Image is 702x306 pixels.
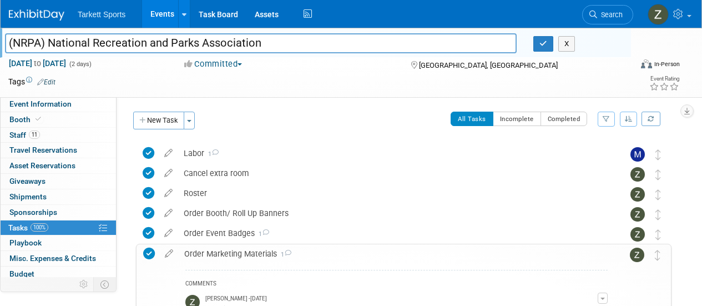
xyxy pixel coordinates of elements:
[159,228,178,238] a: edit
[648,4,669,25] img: Zak Sigler
[655,149,661,160] i: Move task
[641,59,652,68] img: Format-Inperson.png
[630,167,645,182] img: Zak Sigler
[179,244,608,263] div: Order Marketing Materials
[1,235,116,250] a: Playbook
[36,116,41,122] i: Booth reservation complete
[9,161,75,170] span: Asset Reservations
[630,147,645,162] img: Mathieu Martel
[178,184,608,203] div: Roster
[9,99,72,108] span: Event Information
[451,112,493,126] button: All Tasks
[630,248,644,262] img: Zak Sigler
[582,5,633,24] a: Search
[649,76,679,82] div: Event Rating
[8,76,55,87] td: Tags
[8,58,67,68] span: [DATE] [DATE]
[37,78,55,86] a: Edit
[9,9,64,21] img: ExhibitDay
[541,112,588,126] button: Completed
[159,148,178,158] a: edit
[178,144,608,163] div: Labor
[582,58,680,74] div: Event Format
[9,208,57,217] span: Sponsorships
[277,251,291,258] span: 1
[133,112,184,129] button: New Task
[1,128,116,143] a: Staff11
[185,279,608,290] div: COMMENTS
[419,61,558,69] span: [GEOGRAPHIC_DATA], [GEOGRAPHIC_DATA]
[654,60,680,68] div: In-Person
[9,254,96,263] span: Misc. Expenses & Credits
[1,205,116,220] a: Sponsorships
[655,229,661,240] i: Move task
[205,295,267,303] span: [PERSON_NAME] - [DATE]
[9,177,46,185] span: Giveaways
[1,143,116,158] a: Travel Reservations
[9,146,77,154] span: Travel Reservations
[180,58,246,70] button: Committed
[32,59,43,68] span: to
[655,169,661,180] i: Move task
[8,223,48,232] span: Tasks
[9,192,47,201] span: Shipments
[159,188,178,198] a: edit
[1,112,116,127] a: Booth
[1,267,116,282] a: Budget
[178,164,608,183] div: Cancel extra room
[655,250,660,260] i: Move task
[1,251,116,266] a: Misc. Expenses & Credits
[558,36,575,52] button: X
[204,151,219,158] span: 1
[1,174,116,189] a: Giveaways
[1,158,116,173] a: Asset Reservations
[630,207,645,222] img: Zak Sigler
[630,227,645,242] img: Zak Sigler
[597,11,623,19] span: Search
[493,112,541,126] button: Incomplete
[159,168,178,178] a: edit
[159,249,179,259] a: edit
[655,209,661,220] i: Move task
[9,269,34,278] span: Budget
[94,277,117,292] td: Toggle Event Tabs
[178,224,608,243] div: Order Event Badges
[9,238,42,247] span: Playbook
[29,131,40,139] span: 11
[78,10,125,19] span: Tarkett Sports
[255,230,269,238] span: 1
[9,131,40,139] span: Staff
[655,189,661,200] i: Move task
[642,112,660,126] a: Refresh
[68,61,92,68] span: (2 days)
[1,189,116,204] a: Shipments
[31,223,48,232] span: 100%
[1,97,116,112] a: Event Information
[74,277,94,292] td: Personalize Event Tab Strip
[178,204,608,223] div: Order Booth/ Roll Up Banners
[159,208,178,218] a: edit
[9,115,43,124] span: Booth
[1,220,116,235] a: Tasks100%
[630,187,645,202] img: Zak Sigler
